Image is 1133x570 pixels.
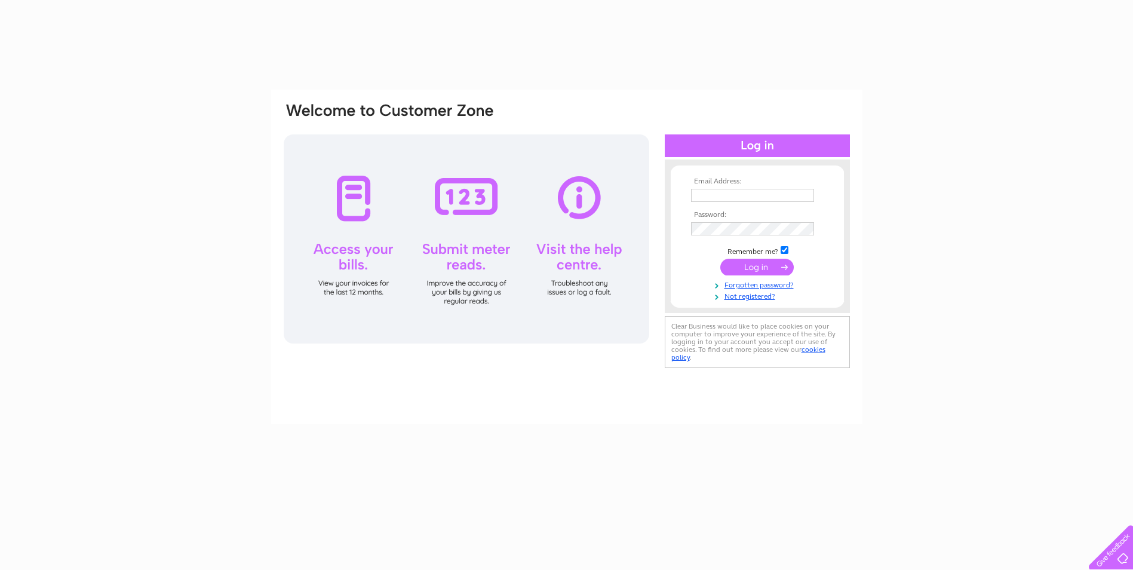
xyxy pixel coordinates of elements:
[688,244,827,256] td: Remember me?
[688,177,827,186] th: Email Address:
[665,316,850,368] div: Clear Business would like to place cookies on your computer to improve your experience of the sit...
[691,290,827,301] a: Not registered?
[671,345,825,361] a: cookies policy
[720,259,794,275] input: Submit
[691,278,827,290] a: Forgotten password?
[688,211,827,219] th: Password:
